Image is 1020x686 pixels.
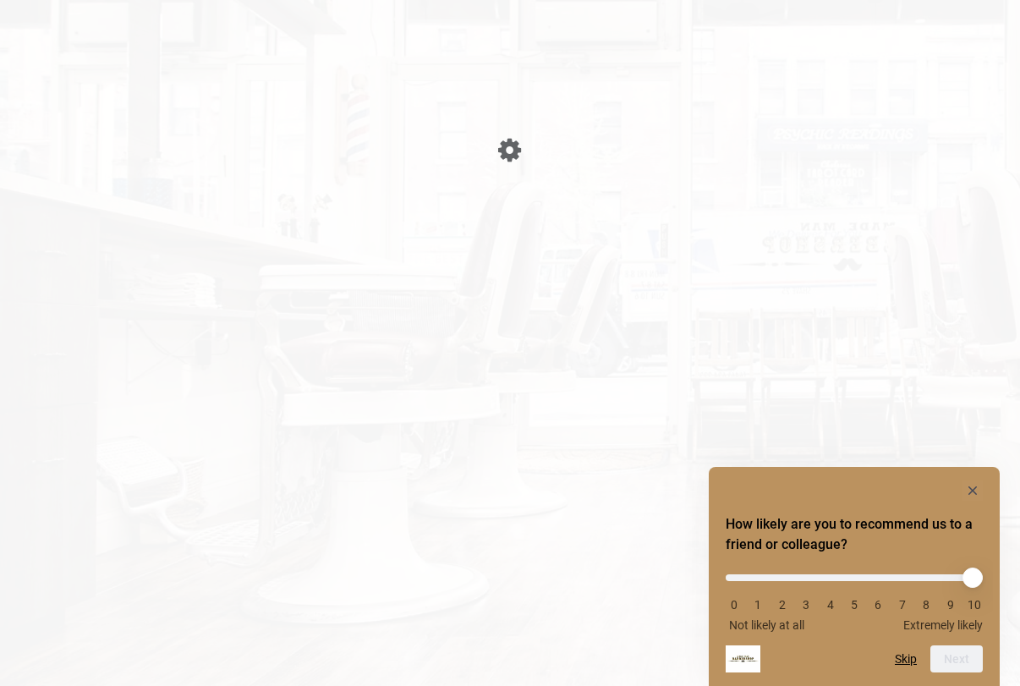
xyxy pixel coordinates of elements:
div: How likely are you to recommend us to a friend or colleague? Select an option from 0 to 10, with ... [726,562,983,632]
li: 3 [798,598,814,612]
li: 10 [966,598,983,612]
li: 5 [846,598,863,612]
li: 2 [774,598,791,612]
button: Skip [895,652,917,666]
li: 0 [726,598,743,612]
li: 1 [749,598,766,612]
li: 8 [918,598,935,612]
li: 9 [942,598,959,612]
h2: How likely are you to recommend us to a friend or colleague? Select an option from 0 to 10, with ... [726,514,983,555]
li: 7 [894,598,911,612]
div: How likely are you to recommend us to a friend or colleague? Select an option from 0 to 10, with ... [726,480,983,672]
button: Next question [930,645,983,672]
li: 6 [869,598,886,612]
span: Not likely at all [729,618,804,632]
li: 4 [822,598,839,612]
span: Extremely likely [903,618,983,632]
button: Hide survey [962,480,983,501]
